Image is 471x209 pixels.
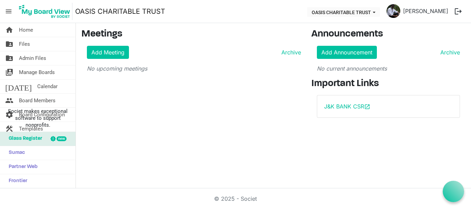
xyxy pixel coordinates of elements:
a: My Board View Logo [17,3,75,20]
a: J&K BANK CSRopen_in_new [324,103,370,110]
span: folder_shared [5,51,13,65]
a: Archive [438,48,460,56]
p: No current announcements [317,64,460,73]
div: new [57,136,67,141]
a: OASIS CHARITABLE TRUST [75,4,165,18]
a: © 2025 - Societ [214,195,257,202]
span: Manage Boards [19,65,55,79]
img: hSUB5Hwbk44obJUHC4p8SpJiBkby1CPMa6WHdO4unjbwNk2QqmooFCj6Eu6u6-Q6MUaBHHRodFmU3PnQOABFnA_thumb.png [387,4,400,18]
h3: Announcements [311,29,465,40]
span: home [5,23,13,37]
span: folder_shared [5,37,13,51]
span: Partner Web [5,160,38,174]
p: No upcoming meetings [87,64,301,73]
span: Sumac [5,146,25,160]
span: Frontier [5,174,27,188]
button: logout [451,4,465,19]
span: switch_account [5,65,13,79]
span: Societ makes exceptional software to support nonprofits. [3,108,72,128]
h3: Important Links [311,78,465,90]
a: Add Announcement [317,46,377,59]
a: [PERSON_NAME] [400,4,451,18]
span: Calendar [37,80,58,93]
span: Board Members [19,94,56,107]
span: [DATE] [5,80,32,93]
img: My Board View Logo [17,3,72,20]
span: Glass Register [5,132,42,146]
span: Files [19,37,30,51]
a: Add Meeting [87,46,129,59]
span: open_in_new [364,104,370,110]
span: Admin Files [19,51,46,65]
a: Archive [279,48,301,56]
span: menu [2,5,15,18]
button: OASIS CHARITABLE TRUST dropdownbutton [307,7,380,17]
h3: Meetings [81,29,301,40]
span: people [5,94,13,107]
span: Home [19,23,33,37]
